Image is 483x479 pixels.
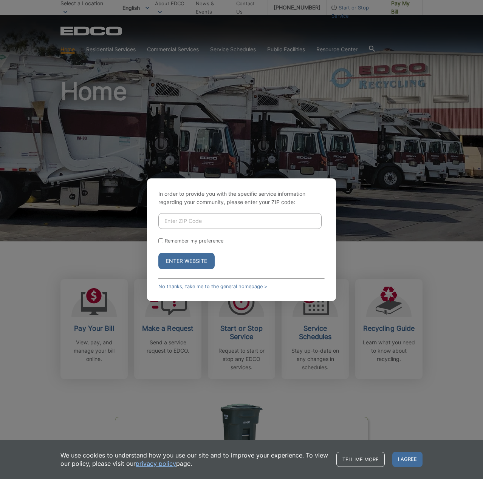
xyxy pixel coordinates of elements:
[158,213,322,229] input: Enter ZIP Code
[392,452,423,467] span: I agree
[336,452,385,467] a: Tell me more
[158,190,325,206] p: In order to provide you with the specific service information regarding your community, please en...
[136,459,176,468] a: privacy policy
[158,253,215,269] button: Enter Website
[60,451,329,468] p: We use cookies to understand how you use our site and to improve your experience. To view our pol...
[165,238,223,244] label: Remember my preference
[158,284,267,289] a: No thanks, take me to the general homepage >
